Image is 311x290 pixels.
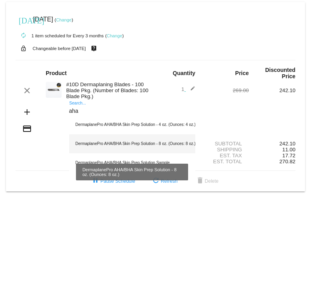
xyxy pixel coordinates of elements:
span: Pause Schedule [91,178,135,184]
div: DermaplanePro AHA/BHA Skin Prep Solution - 8 oz. (Ounces: 8 oz.) [69,134,196,153]
mat-icon: pause [91,176,100,186]
span: 11.00 [282,147,295,153]
mat-icon: lock_open [19,43,28,54]
div: #10D Dermaplaning Blades - 100 Blade Pkg. (Number of Blades: 100 Blade Pkg.) [62,81,155,99]
div: DermaplanePro AHA/BHA Skin Prep Solution - 4 oz. (Ounces: 4 oz.) [69,115,196,134]
small: ( ) [105,33,124,38]
span: Delete [195,178,219,184]
small: Changeable before [DATE] [33,46,86,51]
input: Search... [69,108,196,114]
strong: Price [235,70,249,76]
div: 242.10 [249,87,295,93]
mat-icon: credit_card [22,124,32,133]
span: 17.72 [282,153,295,159]
a: Change [107,33,122,38]
mat-icon: live_help [89,43,99,54]
button: Delete [189,174,225,188]
div: 242.10 [249,141,295,147]
div: Shipping [202,147,249,153]
mat-icon: clear [22,86,32,95]
span: 1 [181,86,195,92]
a: Change [56,17,72,22]
div: 269.00 [202,87,249,93]
mat-icon: edit [186,86,195,95]
mat-icon: autorenew [19,31,28,41]
mat-icon: refresh [151,176,161,186]
button: Refresh [145,174,184,188]
span: Refresh [151,178,177,184]
div: DermaplanePro AHA/BHA Skin Prep Solution Sample [69,153,196,172]
strong: Quantity [173,70,195,76]
div: Subtotal [202,141,249,147]
mat-icon: delete [195,176,205,186]
small: ( ) [54,17,73,22]
mat-icon: add [22,107,32,117]
div: Est. Total [202,159,249,164]
img: Cart-Images-32.png [46,82,62,98]
strong: Product [46,70,67,76]
strong: Discounted Price [265,67,295,79]
small: 1 item scheduled for Every 3 months [16,33,104,38]
button: Pause Schedule [84,174,141,188]
span: 270.82 [280,159,295,164]
div: Est. Tax [202,153,249,159]
mat-icon: [DATE] [19,15,28,25]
